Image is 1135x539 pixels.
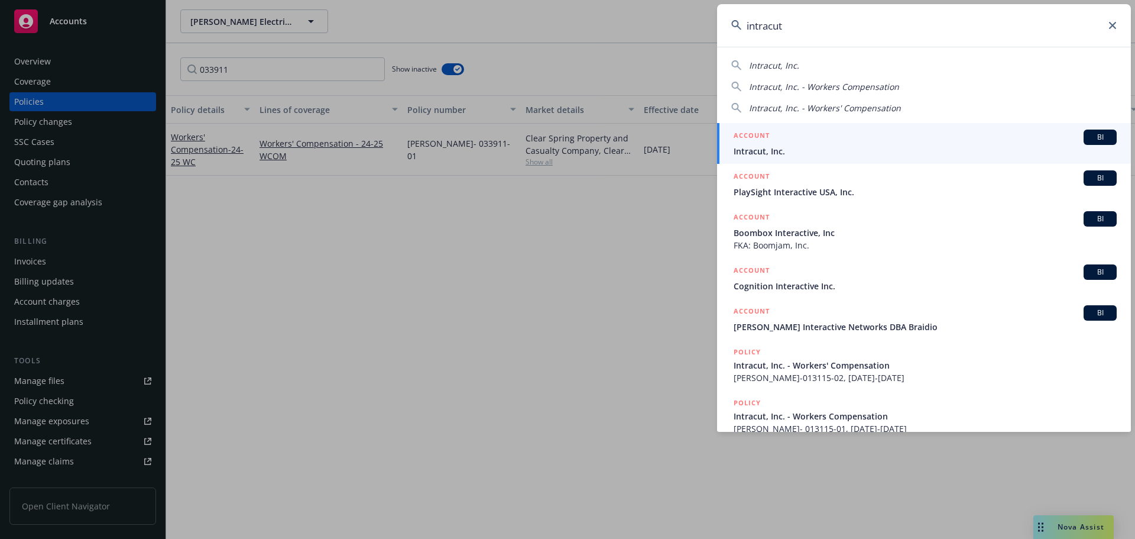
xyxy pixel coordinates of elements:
span: [PERSON_NAME]-013115-02, [DATE]-[DATE] [734,372,1117,384]
span: PlaySight Interactive USA, Inc. [734,186,1117,198]
span: Cognition Interactive Inc. [734,280,1117,292]
a: ACCOUNTBIIntracut, Inc. [717,123,1131,164]
h5: ACCOUNT [734,305,770,319]
span: Intracut, Inc. [734,145,1117,157]
span: BI [1088,173,1112,183]
span: BI [1088,267,1112,277]
span: Intracut, Inc. - Workers Compensation [749,81,899,92]
span: [PERSON_NAME]- 013115-01, [DATE]-[DATE] [734,422,1117,435]
h5: POLICY [734,346,761,358]
h5: ACCOUNT [734,130,770,144]
span: Boombox Interactive, Inc [734,227,1117,239]
span: BI [1088,214,1112,224]
span: BI [1088,308,1112,318]
a: POLICYIntracut, Inc. - Workers Compensation[PERSON_NAME]- 013115-01, [DATE]-[DATE] [717,390,1131,441]
span: FKA: Boomjam, Inc. [734,239,1117,251]
span: Intracut, Inc. - Workers' Compensation [734,359,1117,372]
span: Intracut, Inc. [749,60,799,71]
h5: ACCOUNT [734,170,770,185]
a: ACCOUNTBIBoombox Interactive, IncFKA: Boomjam, Inc. [717,205,1131,258]
span: Intracut, Inc. - Workers' Compensation [749,102,901,114]
a: ACCOUNTBI[PERSON_NAME] Interactive Networks DBA Braidio [717,299,1131,340]
h5: POLICY [734,397,761,409]
span: [PERSON_NAME] Interactive Networks DBA Braidio [734,321,1117,333]
a: ACCOUNTBICognition Interactive Inc. [717,258,1131,299]
h5: ACCOUNT [734,264,770,279]
h5: ACCOUNT [734,211,770,225]
input: Search... [717,4,1131,47]
a: ACCOUNTBIPlaySight Interactive USA, Inc. [717,164,1131,205]
span: Intracut, Inc. - Workers Compensation [734,410,1117,422]
a: POLICYIntracut, Inc. - Workers' Compensation[PERSON_NAME]-013115-02, [DATE]-[DATE] [717,340,1131,390]
span: BI [1088,132,1112,143]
